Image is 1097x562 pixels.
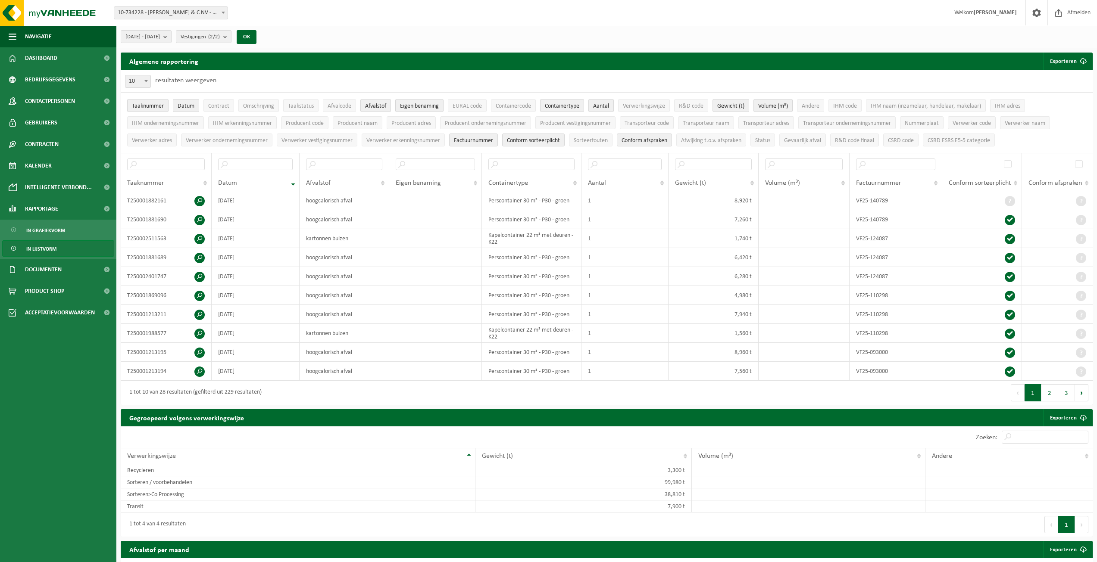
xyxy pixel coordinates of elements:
[482,453,513,460] span: Gewicht (t)
[208,116,277,129] button: IHM erkenningsnummerIHM erkenningsnummer: Activate to sort
[581,248,669,267] td: 1
[114,7,228,19] span: 10-734228 - BASTIN & C NV - WETTEREN
[669,191,759,210] td: 8,920 t
[125,31,160,43] span: [DATE] - [DATE]
[121,267,212,286] td: T250002401747
[338,120,378,127] span: Producent naam
[676,134,746,146] button: Afwijking t.o.v. afsprakenAfwijking t.o.v. afspraken: Activate to sort
[391,120,431,127] span: Producent adres
[453,103,482,109] span: EURAL code
[833,103,857,109] span: IHM code
[208,103,229,109] span: Contract
[281,137,353,144] span: Verwerker vestigingsnummer
[449,134,498,146] button: FactuurnummerFactuurnummer: Activate to sort
[212,343,299,362] td: [DATE]
[928,137,990,144] span: CSRD ESRS E5-5 categorie
[400,103,439,109] span: Eigen benaming
[669,229,759,248] td: 1,740 t
[625,120,669,127] span: Transporteur code
[623,103,665,109] span: Verwerkingswijze
[288,103,314,109] span: Taakstatus
[738,116,794,129] button: Transporteur adresTransporteur adres: Activate to sort
[758,103,788,109] span: Volume (m³)
[212,324,299,343] td: [DATE]
[125,75,151,88] span: 10
[25,155,52,177] span: Kalender
[121,464,475,476] td: Recycleren
[669,305,759,324] td: 7,940 t
[482,362,581,381] td: Perscontainer 30 m³ - P30 - groen
[574,137,608,144] span: Sorteerfouten
[121,30,172,43] button: [DATE] - [DATE]
[502,134,565,146] button: Conform sorteerplicht : Activate to sort
[125,517,186,532] div: 1 tot 4 van 4 resultaten
[121,488,475,500] td: Sorteren>Co Processing
[300,324,389,343] td: kartonnen buizen
[121,500,475,512] td: Transit
[121,305,212,324] td: T250001213211
[333,116,382,129] button: Producent naamProducent naam: Activate to sort
[178,103,194,109] span: Datum
[300,248,389,267] td: hoogcalorisch afval
[482,191,581,210] td: Perscontainer 30 m³ - P30 - groen
[1005,120,1045,127] span: Verwerker naam
[669,343,759,362] td: 8,960 t
[750,134,775,146] button: StatusStatus: Activate to sort
[212,191,299,210] td: [DATE]
[856,180,901,186] span: Factuurnummer
[617,134,672,146] button: Conform afspraken : Activate to sort
[669,362,759,381] td: 7,560 t
[675,180,706,186] span: Gewicht (t)
[828,99,862,112] button: IHM codeIHM code: Activate to sort
[850,305,942,324] td: VF25-110298
[713,99,749,112] button: Gewicht (t)Gewicht (t): Activate to sort
[798,116,896,129] button: Transporteur ondernemingsnummerTransporteur ondernemingsnummer : Activate to sort
[1028,180,1082,186] span: Conform afspraken
[121,362,212,381] td: T250001213194
[121,541,198,558] h2: Afvalstof per maand
[802,103,819,109] span: Andere
[286,120,324,127] span: Producent code
[835,137,874,144] span: R&D code finaal
[365,103,386,109] span: Afvalstof
[803,120,891,127] span: Transporteur ondernemingsnummer
[588,99,614,112] button: AantalAantal: Activate to sort
[212,286,299,305] td: [DATE]
[669,267,759,286] td: 6,280 t
[488,180,528,186] span: Containertype
[995,103,1020,109] span: IHM adres
[540,120,611,127] span: Producent vestigingsnummer
[475,488,692,500] td: 38,810 t
[212,267,299,286] td: [DATE]
[132,137,172,144] span: Verwerker adres
[181,134,272,146] button: Verwerker ondernemingsnummerVerwerker ondernemingsnummer: Activate to sort
[1000,116,1050,129] button: Verwerker naamVerwerker naam: Activate to sort
[482,248,581,267] td: Perscontainer 30 m³ - P30 - groen
[581,362,669,381] td: 1
[300,362,389,381] td: hoogcalorisch afval
[850,267,942,286] td: VF25-124087
[300,210,389,229] td: hoogcalorisch afval
[25,177,92,198] span: Intelligente verbond...
[581,229,669,248] td: 1
[132,103,164,109] span: Taaknummer
[475,476,692,488] td: 99,980 t
[25,198,58,220] span: Rapportage
[850,343,942,362] td: VF25-093000
[679,103,703,109] span: R&D code
[883,134,919,146] button: CSRD codeCSRD code: Activate to sort
[121,343,212,362] td: T250001213195
[121,286,212,305] td: T250001869096
[698,453,733,460] span: Volume (m³)
[669,248,759,267] td: 6,420 t
[990,99,1025,112] button: IHM adresIHM adres: Activate to sort
[300,191,389,210] td: hoogcalorisch afval
[328,103,351,109] span: Afvalcode
[454,137,493,144] span: Factuurnummer
[581,191,669,210] td: 1
[866,99,986,112] button: IHM naam (inzamelaar, handelaar, makelaar)IHM naam (inzamelaar, handelaar, makelaar): Activate to...
[203,99,234,112] button: ContractContract: Activate to sort
[25,302,95,323] span: Acceptatievoorwaarden
[323,99,356,112] button: AfvalcodeAfvalcode: Activate to sort
[127,180,164,186] span: Taaknummer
